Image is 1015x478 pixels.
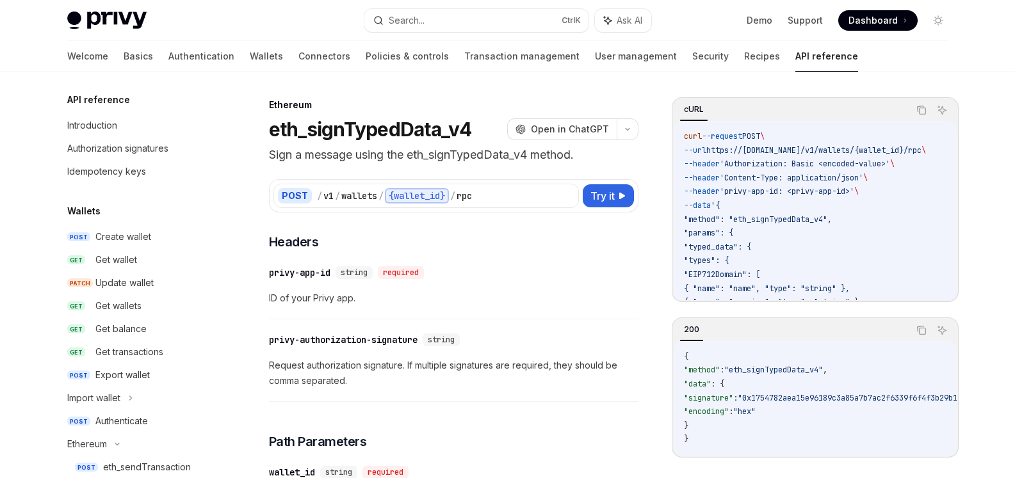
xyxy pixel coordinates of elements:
a: Introduction [57,114,221,137]
span: string [341,267,368,278]
div: / [450,189,455,202]
span: : [720,365,724,375]
span: --url [684,145,706,155]
span: GET [67,255,85,265]
a: GETGet transactions [57,340,221,363]
span: --request [702,131,742,141]
span: curl [684,131,702,141]
span: "params": { [684,228,733,238]
button: Open in ChatGPT [507,118,617,140]
a: API reference [795,41,858,72]
span: : [729,406,733,417]
div: Search... [389,13,425,28]
a: Demo [747,14,772,27]
div: Ethereum [269,99,638,111]
a: POSTExport wallet [57,363,221,386]
span: { [684,351,688,362]
div: Create wallet [95,229,151,244]
span: Headers [269,233,319,251]
button: Toggle dark mode [928,10,948,31]
a: Authorization signatures [57,137,221,160]
span: "method" [684,365,720,375]
div: privy-authorization-signature [269,333,418,346]
span: Ask AI [617,14,642,27]
span: "hex" [733,406,756,417]
span: ID of your Privy app. [269,291,638,306]
span: \ [890,159,895,169]
span: : [733,393,738,403]
a: Welcome [67,41,108,72]
button: Try it [583,184,634,207]
span: GET [67,301,85,311]
div: eth_sendTransaction [103,459,191,475]
span: "data" [684,379,711,389]
a: GETGet balance [57,317,221,340]
a: Idempotency keys [57,160,221,183]
div: Authorization signatures [67,141,168,156]
span: --header [684,186,720,196]
a: Basics [124,41,153,72]
span: \ [922,145,926,155]
span: "signature" [684,393,733,403]
div: {wallet_id} [385,188,449,203]
span: "types": { [684,255,729,266]
span: "encoding" [684,406,729,417]
span: POST [75,463,98,472]
div: Update wallet [95,275,154,291]
div: privy-app-id [269,266,330,279]
a: GETGet wallet [57,248,221,271]
h5: Wallets [67,203,101,219]
div: required [378,266,424,279]
span: Dashboard [849,14,898,27]
span: POST [742,131,760,141]
div: rpc [457,189,472,202]
a: Wallets [250,41,283,72]
a: Connectors [298,41,350,72]
span: : { [711,379,724,389]
a: Support [788,14,823,27]
button: Copy the contents from the code block [913,102,930,118]
a: Dashboard [838,10,918,31]
span: \ [760,131,765,141]
a: Policies & controls [366,41,449,72]
span: --header [684,159,720,169]
a: POSTAuthenticate [57,410,221,433]
a: PATCHUpdate wallet [57,271,221,294]
div: wallets [341,189,377,202]
button: Search...CtrlK [364,9,589,32]
a: User management [595,41,677,72]
a: Security [692,41,729,72]
h1: eth_signTypedData_v4 [269,118,472,141]
button: Ask AI [934,322,950,339]
div: Get transactions [95,344,163,360]
button: Ask AI [595,9,651,32]
span: 'Authorization: Basic <encoded-value>' [720,159,890,169]
img: light logo [67,12,147,29]
span: Try it [590,188,615,203]
div: Idempotency keys [67,164,146,179]
span: } [684,434,688,444]
span: '{ [711,200,720,211]
span: , [823,365,827,375]
div: Ethereum [67,436,107,452]
span: "EIP712Domain": [ [684,269,760,280]
span: { "name": "version", "type": "string" }, [684,297,863,307]
button: Copy the contents from the code block [913,322,930,339]
span: 'privy-app-id: <privy-app-id>' [720,186,854,196]
span: 'Content-Type: application/json' [720,173,863,183]
span: POST [67,417,90,426]
div: POST [278,188,312,203]
h5: API reference [67,92,130,108]
span: string [325,467,352,477]
div: cURL [680,102,708,117]
span: PATCH [67,278,93,288]
span: "method": "eth_signTypedData_v4", [684,214,832,225]
div: Get balance [95,321,147,337]
a: GETGet wallets [57,294,221,317]
span: \ [854,186,859,196]
span: POST [67,232,90,242]
div: Get wallet [95,252,137,267]
span: Ctrl K [562,15,581,26]
span: Request authorization signature. If multiple signatures are required, they should be comma separa... [269,358,638,388]
a: Authentication [168,41,234,72]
